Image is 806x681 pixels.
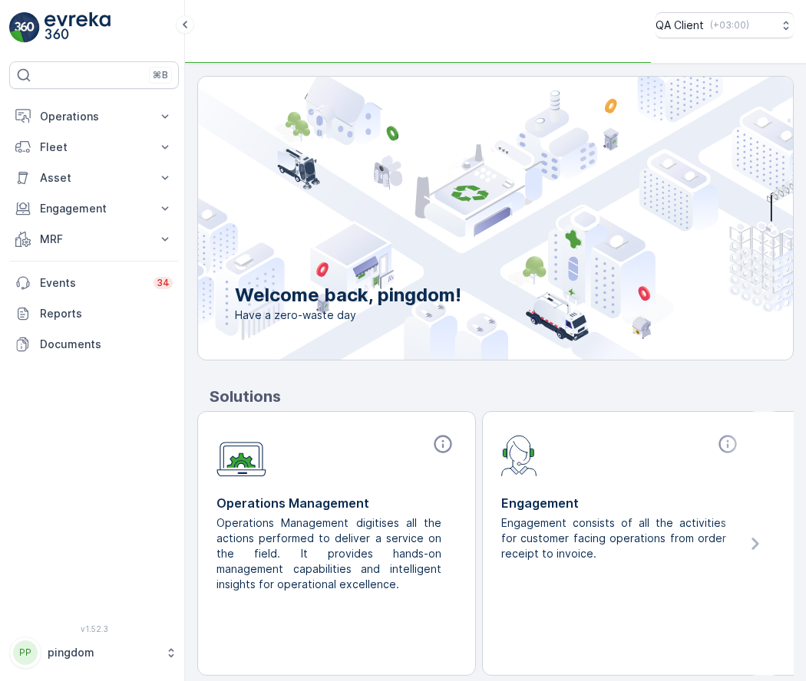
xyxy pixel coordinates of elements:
p: Solutions [210,385,794,408]
button: MRF [9,224,179,255]
p: 34 [157,277,170,289]
p: Engagement [40,201,148,216]
span: v 1.52.3 [9,624,179,633]
button: Fleet [9,132,179,163]
p: ( +03:00 ) [710,19,749,31]
p: Operations [40,109,148,124]
a: Reports [9,298,179,329]
div: PP [13,640,38,665]
img: module-icon [501,433,537,476]
button: PPpingdom [9,637,179,669]
p: Engagement [501,494,742,512]
span: Have a zero-waste day [235,308,461,323]
img: module-icon [216,433,266,477]
p: pingdom [48,645,157,660]
p: Operations Management digitises all the actions performed to deliver a service on the field. It p... [216,515,444,592]
img: logo [9,12,40,43]
p: Operations Management [216,494,457,512]
button: Engagement [9,193,179,224]
a: Documents [9,329,179,360]
p: QA Client [656,18,704,33]
button: Operations [9,101,179,132]
p: ⌘B [153,69,168,81]
img: logo_light-DOdMpM7g.png [45,12,111,43]
a: Events34 [9,268,179,298]
img: city illustration [129,77,793,360]
p: Events [40,275,144,291]
button: Asset [9,163,179,193]
p: Asset [40,170,148,186]
p: Reports [40,306,173,321]
button: QA Client(+03:00) [656,12,794,38]
p: Documents [40,337,173,352]
p: Engagement consists of all the activities for customer facing operations from order receipt to in... [501,515,729,561]
p: Fleet [40,140,148,155]
p: Welcome back, pingdom! [235,283,461,308]
p: MRF [40,232,148,247]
